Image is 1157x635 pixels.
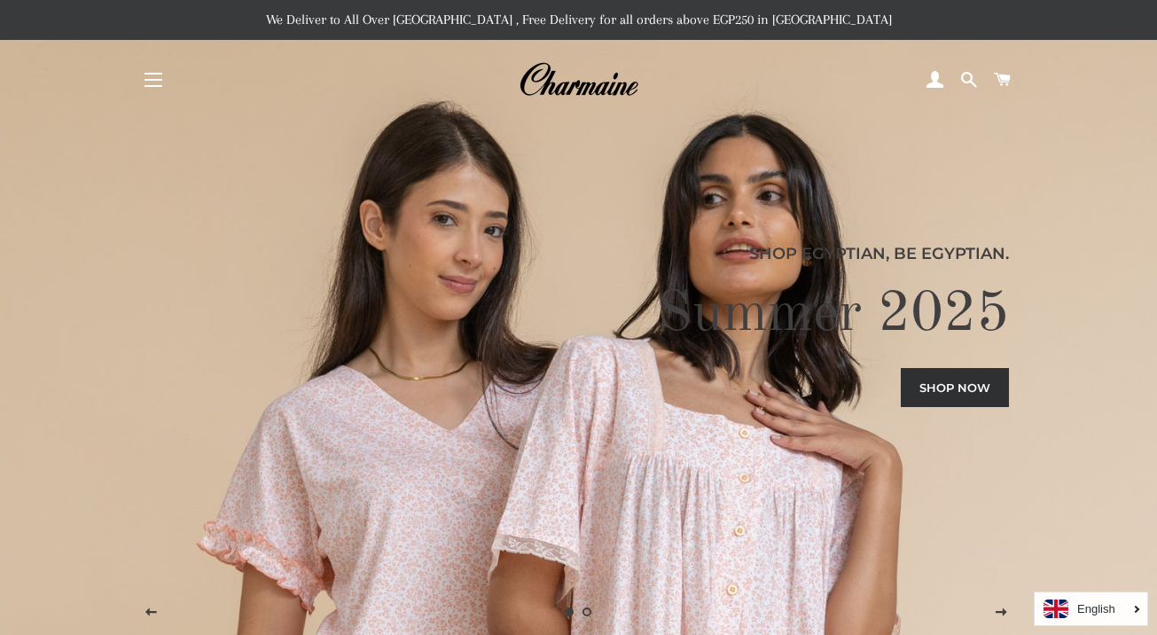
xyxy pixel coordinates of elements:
a: Load slide 2 [579,603,597,621]
h2: Summer 2025 [148,279,1009,350]
p: Shop Egyptian, Be Egyptian. [148,241,1009,266]
button: Next slide [979,591,1023,635]
a: Shop now [901,368,1009,407]
img: Charmaine Egypt [519,60,638,99]
a: English [1044,600,1138,618]
i: English [1077,603,1115,615]
button: Previous slide [129,591,173,635]
a: Slide 1, current [561,603,579,621]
